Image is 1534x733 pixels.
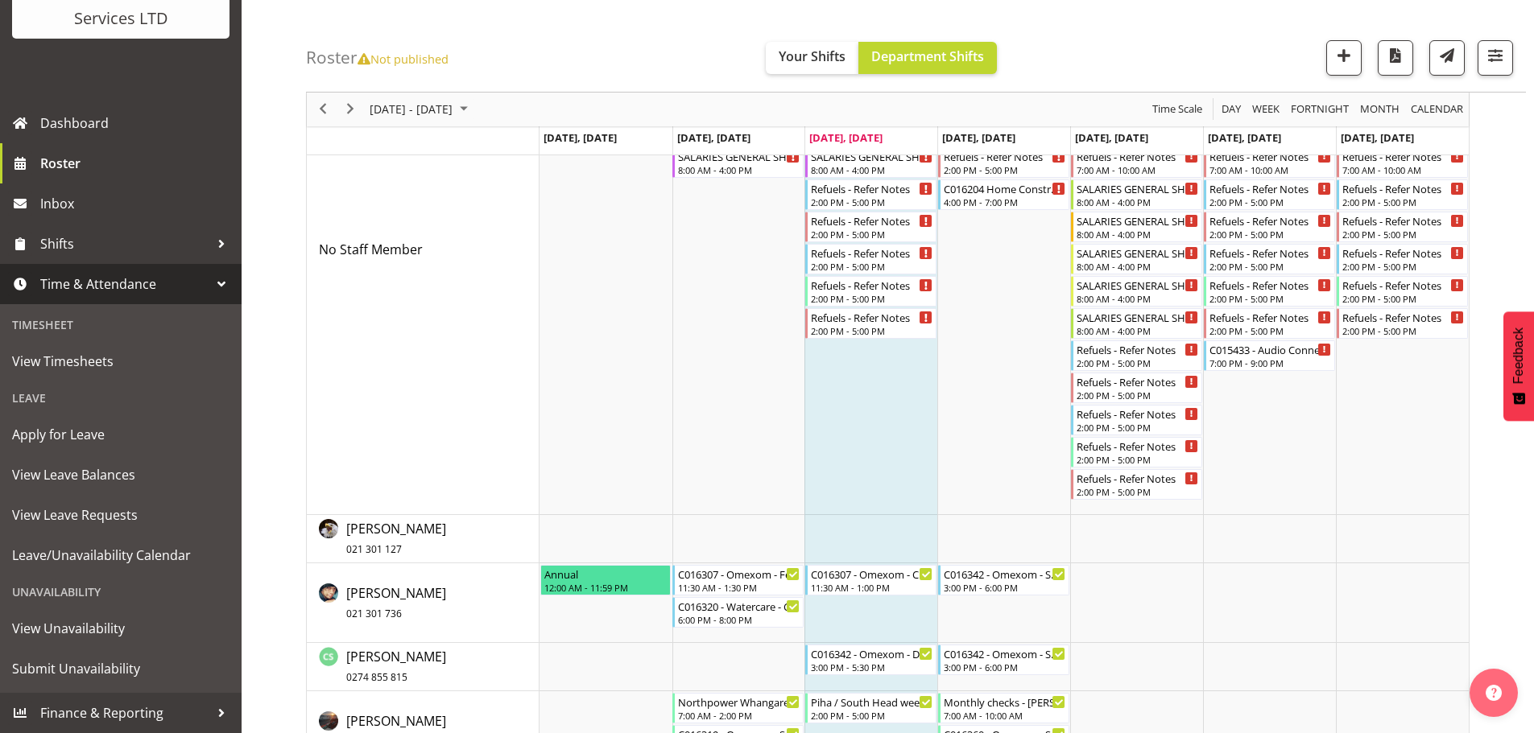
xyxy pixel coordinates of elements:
[307,563,540,643] td: Caleb Phillips resource
[779,47,846,65] span: Your Shifts
[805,244,937,274] div: No Staff Member"s event - Refuels - Refer Notes Begin From Wednesday, October 8, 2025 at 2:00:00 ...
[1077,180,1198,196] div: SALARIES GENERAL SHIFT (LEAVE ALONE)
[1071,373,1202,403] div: No Staff Member"s event - Refuels - Refer Notes Begin From Friday, October 10, 2025 at 2:00:00 PM...
[544,581,668,594] div: 12:00 AM - 11:59 PM
[1209,309,1331,325] div: Refuels - Refer Notes
[678,694,800,710] div: Northpower Whangarei - Troubleshoot customer's own 35kVA in [GEOGRAPHIC_DATA]. Contact person [PE...
[12,543,229,567] span: Leave/Unavailability Calendar
[1209,292,1331,305] div: 2:00 PM - 5:00 PM
[12,616,229,640] span: View Unavailability
[307,515,540,563] td: Andrew Crenfeldt resource
[811,709,932,722] div: 2:00 PM - 5:00 PM
[1209,356,1331,369] div: 7:00 PM - 9:00 PM
[944,581,1065,594] div: 3:00 PM - 6:00 PM
[1077,196,1198,208] div: 8:00 AM - 4:00 PM
[319,240,423,259] a: No Staff Member
[346,542,402,556] span: 021 301 127
[672,147,804,178] div: No Staff Member"s event - SALARIES GENERAL SHIFT (LEAVE ALONE) Begin From Tuesday, October 7, 202...
[1342,324,1464,337] div: 2:00 PM - 5:00 PM
[1219,100,1244,120] button: Timeline Day
[358,51,449,67] span: Not published
[678,613,800,626] div: 6:00 PM - 8:00 PM
[544,566,668,582] div: Annual
[1077,260,1198,273] div: 8:00 AM - 4:00 PM
[1337,276,1468,307] div: No Staff Member"s event - Refuels - Refer Notes Begin From Sunday, October 12, 2025 at 2:00:00 PM...
[672,693,804,723] div: Chris Fry"s event - Northpower Whangarei - Troubleshoot customer's own 35kVA in Whangarei. Contac...
[346,670,407,684] span: 0274 855 815
[811,277,932,293] div: Refuels - Refer Notes
[1204,276,1335,307] div: No Staff Member"s event - Refuels - Refer Notes Begin From Saturday, October 11, 2025 at 2:00:00 ...
[944,163,1065,176] div: 2:00 PM - 5:00 PM
[1150,100,1205,120] button: Time Scale
[4,575,238,608] div: Unavailability
[766,42,858,74] button: Your Shifts
[811,292,932,305] div: 2:00 PM - 5:00 PM
[1077,228,1198,241] div: 8:00 AM - 4:00 PM
[811,309,932,325] div: Refuels - Refer Notes
[1077,245,1198,261] div: SALARIES GENERAL SHIFT (LEAVE ALONE)
[1077,421,1198,434] div: 2:00 PM - 5:00 PM
[1486,685,1502,701] img: help-xxl-2.png
[4,455,238,495] a: View Leave Balances
[805,212,937,242] div: No Staff Member"s event - Refuels - Refer Notes Begin From Wednesday, October 8, 2025 at 2:00:00 ...
[1077,148,1198,164] div: Refuels - Refer Notes
[1071,405,1202,435] div: No Staff Member"s event - Refuels - Refer Notes Begin From Friday, October 10, 2025 at 2:00:00 PM...
[805,693,937,723] div: Chris Fry"s event - Piha / South Head weekly checks Begin From Wednesday, October 8, 2025 at 2:00...
[1077,341,1198,357] div: Refuels - Refer Notes
[1071,212,1202,242] div: No Staff Member"s event - SALARIES GENERAL SHIFT (LEAVE ALONE) Begin From Friday, October 10, 202...
[367,100,475,120] button: October 2025
[1342,245,1464,261] div: Refuels - Refer Notes
[1511,327,1526,384] span: Feedback
[809,130,883,145] span: [DATE], [DATE]
[1077,453,1198,466] div: 2:00 PM - 5:00 PM
[1342,180,1464,196] div: Refuels - Refer Notes
[1077,163,1198,176] div: 7:00 AM - 10:00 AM
[678,709,800,722] div: 7:00 AM - 2:00 PM
[944,661,1065,673] div: 3:00 PM - 6:00 PM
[306,48,449,67] h4: Roster
[944,196,1065,208] div: 4:00 PM - 7:00 PM
[811,180,932,196] div: Refuels - Refer Notes
[364,93,478,126] div: October 06 - 12, 2025
[677,130,750,145] span: [DATE], [DATE]
[1209,196,1331,208] div: 2:00 PM - 5:00 PM
[1342,196,1464,208] div: 2:00 PM - 5:00 PM
[805,147,937,178] div: No Staff Member"s event - SALARIES GENERAL SHIFT (LEAVE ALONE) Begin From Wednesday, October 8, 2...
[544,130,617,145] span: [DATE], [DATE]
[40,151,234,175] span: Roster
[944,180,1065,196] div: C016204 Home Construction, Col 10kva and cable, and wheel clamp, [STREET_ADDRESS][GEOGRAPHIC_DATA...
[1071,276,1202,307] div: No Staff Member"s event - SALARIES GENERAL SHIFT (LEAVE ALONE) Begin From Friday, October 10, 202...
[1378,40,1413,76] button: Download a PDF of the roster according to the set date range.
[678,163,800,176] div: 8:00 AM - 4:00 PM
[871,47,984,65] span: Department Shifts
[1209,163,1331,176] div: 7:00 AM - 10:00 AM
[811,324,932,337] div: 2:00 PM - 5:00 PM
[811,196,932,208] div: 2:00 PM - 5:00 PM
[1077,438,1198,454] div: Refuels - Refer Notes
[944,694,1065,710] div: Monthly checks - [PERSON_NAME] site at [STREET_ADDRESS]. Call [PERSON_NAME] prior to arrival onsi...
[1071,340,1202,371] div: No Staff Member"s event - Refuels - Refer Notes Begin From Friday, October 10, 2025 at 2:00:00 PM...
[1209,148,1331,164] div: Refuels - Refer Notes
[805,308,937,339] div: No Staff Member"s event - Refuels - Refer Notes Begin From Wednesday, October 8, 2025 at 2:00:00 ...
[938,147,1069,178] div: No Staff Member"s event - Refuels - Refer Notes Begin From Thursday, October 9, 2025 at 2:00:00 P...
[1342,277,1464,293] div: Refuels - Refer Notes
[811,661,932,673] div: 3:00 PM - 5:30 PM
[1208,130,1281,145] span: [DATE], [DATE]
[1429,40,1465,76] button: Send a list of all shifts for the selected filtered period to all rostered employees.
[944,148,1065,164] div: Refuels - Refer Notes
[1358,100,1401,120] span: Month
[1151,100,1204,120] span: Time Scale
[1209,324,1331,337] div: 2:00 PM - 5:00 PM
[858,42,997,74] button: Department Shifts
[1337,212,1468,242] div: No Staff Member"s event - Refuels - Refer Notes Begin From Sunday, October 12, 2025 at 2:00:00 PM...
[938,644,1069,675] div: Carl Shoebridge"s event - C016342 - Omexom - Shutdown & collect the 3 x 200kVA skids from Northcr...
[4,608,238,649] a: View Unavailability
[40,232,209,256] span: Shifts
[337,93,364,126] div: next period
[811,694,932,710] div: Piha / South Head weekly checks
[1358,100,1403,120] button: Timeline Month
[1077,212,1198,229] div: SALARIES GENERAL SHIFT (LEAVE ALONE)
[346,607,402,620] span: 021 301 736
[4,414,238,455] a: Apply for Leave
[1075,130,1148,145] span: [DATE], [DATE]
